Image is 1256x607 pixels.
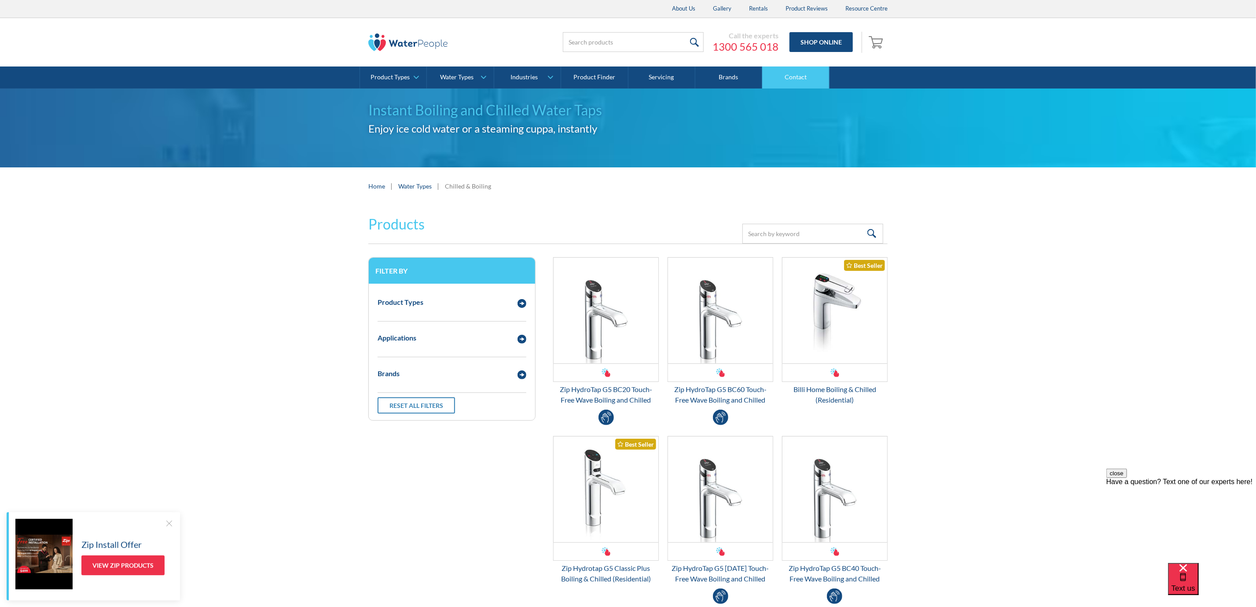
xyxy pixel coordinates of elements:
[378,297,423,307] div: Product Types
[510,74,538,81] div: Industries
[615,439,656,450] div: Best Seller
[668,258,773,363] img: Zip HydroTap G5 BC60 Touch-Free Wave Boiling and Chilled
[360,67,426,89] a: Product Types
[695,67,762,89] a: Brands
[398,181,432,191] a: Water Types
[553,257,659,405] a: Zip HydroTap G5 BC20 Touch-Free Wave Boiling and ChilledZip HydroTap G5 BC20 Touch-Free Wave Boil...
[378,397,455,414] a: Reset all filters
[436,181,441,191] div: |
[368,100,888,121] h1: Instant Boiling and Chilled Water Taps
[628,67,695,89] a: Servicing
[668,436,773,584] a: Zip HydroTap G5 BC100 Touch-Free Wave Boiling and ChilledZip HydroTap G5 [DATE] Touch-Free Wave B...
[368,33,448,51] img: The Water People
[378,368,400,379] div: Brands
[81,538,142,551] h5: Zip Install Offer
[494,67,561,89] a: Industries
[553,436,659,584] a: Zip Hydrotap G5 Classic Plus Boiling & Chilled (Residential)Best SellerZip Hydrotap G5 Classic Pl...
[712,31,779,40] div: Call the experts
[553,384,659,405] div: Zip HydroTap G5 BC20 Touch-Free Wave Boiling and Chilled
[782,437,887,542] img: Zip HydroTap G5 BC40 Touch-Free Wave Boiling and Chilled
[762,67,829,89] a: Contact
[81,555,165,575] a: View Zip Products
[782,384,888,405] div: Billi Home Boiling & Chilled (Residential)
[782,257,888,405] a: Billi Home Boiling & Chilled (Residential)Best SellerBilli Home Boiling & Chilled (Residential)
[554,258,658,363] img: Zip HydroTap G5 BC20 Touch-Free Wave Boiling and Chilled
[668,563,773,584] div: Zip HydroTap G5 [DATE] Touch-Free Wave Boiling and Chilled
[869,35,885,49] img: shopping cart
[1168,563,1256,607] iframe: podium webchat widget bubble
[844,260,885,271] div: Best Seller
[553,563,659,584] div: Zip Hydrotap G5 Classic Plus Boiling & Chilled (Residential)
[554,437,658,542] img: Zip Hydrotap G5 Classic Plus Boiling & Chilled (Residential)
[368,214,425,235] h2: Products
[782,436,888,584] a: Zip HydroTap G5 BC40 Touch-Free Wave Boiling and ChilledZip HydroTap G5 BC40 Touch-Free Wave Boil...
[712,40,779,53] a: 1300 565 018
[441,74,474,81] div: Water Types
[389,181,394,191] div: |
[668,384,773,405] div: Zip HydroTap G5 BC60 Touch-Free Wave Boiling and Chilled
[427,67,493,89] a: Water Types
[375,266,529,275] h3: Filter by
[378,333,416,343] div: Applications
[371,74,410,81] div: Product Types
[742,224,883,244] input: Search by keyword
[15,519,73,589] img: Zip Install Offer
[668,437,773,542] img: Zip HydroTap G5 BC100 Touch-Free Wave Boiling and Chilled
[563,32,704,52] input: Search products
[368,121,888,137] h2: Enjoy ice cold water or a steaming cuppa, instantly
[445,181,491,191] div: Chilled & Boiling
[867,32,888,53] a: Open empty cart
[561,67,628,89] a: Product Finder
[782,563,888,584] div: Zip HydroTap G5 BC40 Touch-Free Wave Boiling and Chilled
[668,257,773,405] a: Zip HydroTap G5 BC60 Touch-Free Wave Boiling and ChilledZip HydroTap G5 BC60 Touch-Free Wave Boil...
[368,181,385,191] a: Home
[790,32,853,52] a: Shop Online
[1106,469,1256,574] iframe: podium webchat widget prompt
[782,258,887,363] img: Billi Home Boiling & Chilled (Residential)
